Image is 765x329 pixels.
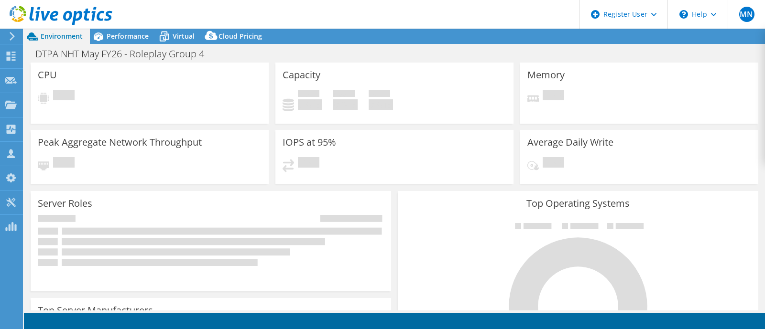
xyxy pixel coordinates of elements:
span: Pending [543,157,564,170]
span: Pending [298,157,319,170]
span: Pending [53,157,75,170]
h1: DTPA NHT May FY26 - Roleplay Group 4 [31,49,219,59]
h4: 0 GiB [298,99,322,110]
h3: Top Server Manufacturers [38,305,153,316]
h4: 0 GiB [333,99,358,110]
span: Virtual [173,32,195,41]
span: Pending [543,90,564,103]
span: MN [739,7,754,22]
h4: 0 GiB [369,99,393,110]
span: Performance [107,32,149,41]
h3: Average Daily Write [527,137,613,148]
svg: \n [679,10,688,19]
span: Cloud Pricing [219,32,262,41]
h3: Memory [527,70,565,80]
span: Pending [53,90,75,103]
span: Used [298,90,319,99]
span: Environment [41,32,83,41]
h3: Peak Aggregate Network Throughput [38,137,202,148]
span: Total [369,90,390,99]
h3: CPU [38,70,57,80]
h3: Server Roles [38,198,92,209]
h3: Top Operating Systems [405,198,751,209]
h3: Capacity [283,70,320,80]
h3: IOPS at 95% [283,137,336,148]
span: Free [333,90,355,99]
